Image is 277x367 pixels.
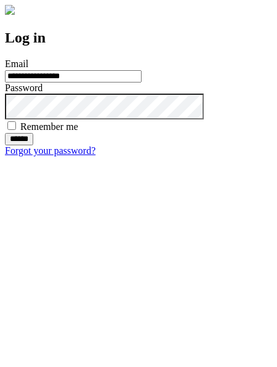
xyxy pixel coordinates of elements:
label: Remember me [20,121,78,132]
h2: Log in [5,30,272,46]
a: Forgot your password? [5,145,95,156]
label: Email [5,58,28,69]
label: Password [5,83,42,93]
img: logo-4e3dc11c47720685a147b03b5a06dd966a58ff35d612b21f08c02c0306f2b779.png [5,5,15,15]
